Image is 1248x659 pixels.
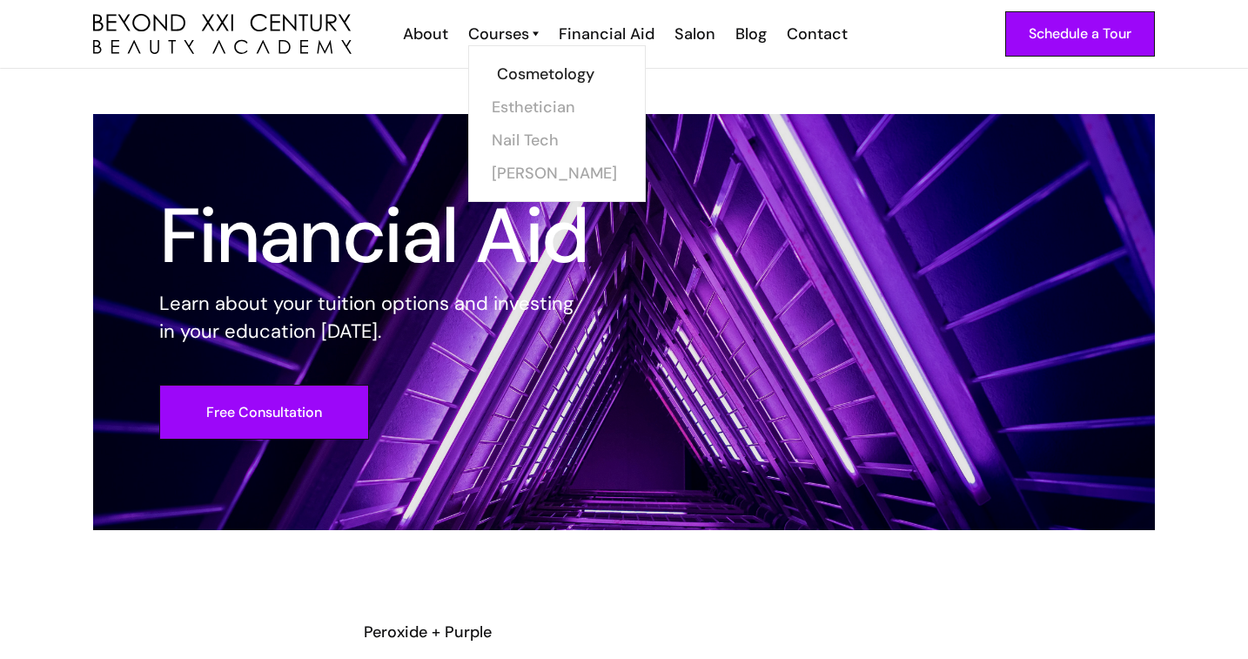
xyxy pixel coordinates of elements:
p: Learn about your tuition options and investing in your education [DATE]. [159,290,589,346]
a: Esthetician [492,91,622,124]
a: About [392,23,457,45]
div: Salon [674,23,715,45]
h1: Financial Aid [159,205,589,267]
a: Nail Tech [492,124,622,157]
a: Salon [663,23,724,45]
a: Courses [468,23,539,45]
h6: Peroxide + Purple [364,621,884,643]
div: Schedule a Tour [1029,23,1131,45]
a: Contact [775,23,856,45]
a: [PERSON_NAME] [492,157,622,190]
a: Free Consultation [159,385,369,440]
a: Blog [724,23,775,45]
div: About [403,23,448,45]
a: Schedule a Tour [1005,11,1155,57]
div: Contact [787,23,848,45]
div: Financial Aid [559,23,654,45]
a: home [93,14,352,55]
img: beyond 21st century beauty academy logo [93,14,352,55]
div: Blog [735,23,767,45]
nav: Courses [468,45,646,202]
a: Cosmetology [497,57,627,91]
div: Courses [468,23,529,45]
a: Financial Aid [547,23,663,45]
